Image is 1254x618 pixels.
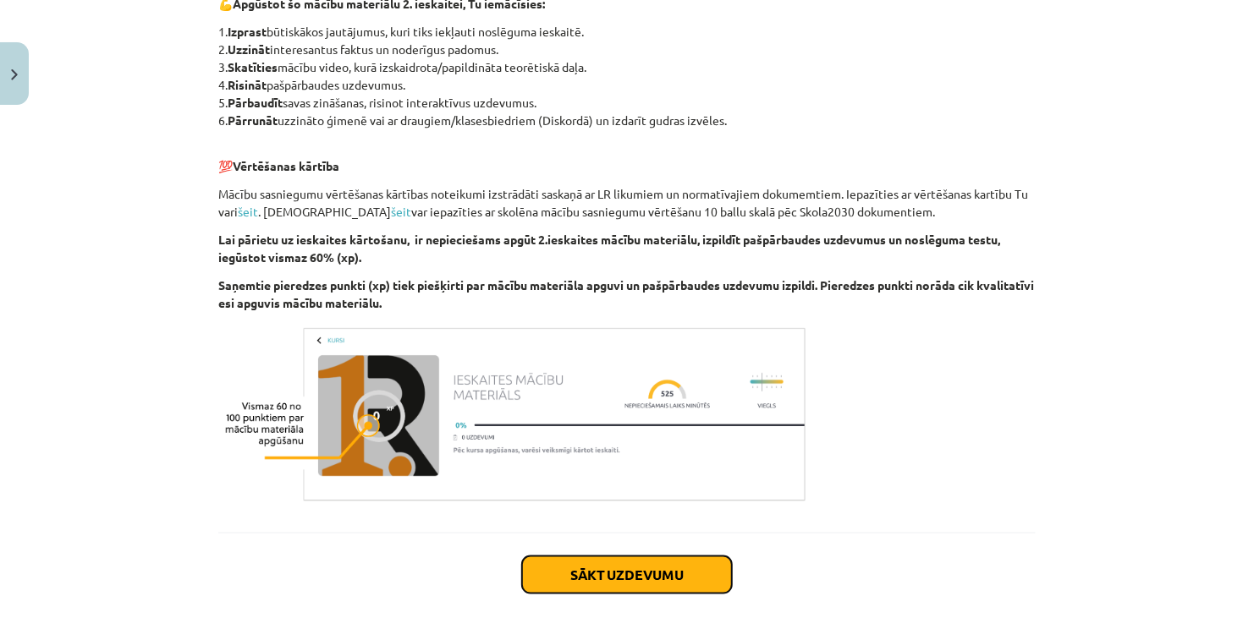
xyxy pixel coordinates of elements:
a: šeit [238,204,258,219]
b: Pārrunāt [228,112,278,128]
b: Skatīties [228,59,278,74]
button: Sākt uzdevumu [522,556,732,593]
img: icon-close-lesson-0947bae3869378f0d4975bcd49f059093ad1ed9edebbc8119c70593378902aed.svg [11,69,18,80]
p: 1. būtiskākos jautājumus, kuri tiks iekļauti noslēguma ieskaitē. 2. interesantus faktus un noderī... [218,23,1036,129]
p: 💯 [218,139,1036,175]
b: Uzzināt [228,41,270,57]
b: Risināt [228,77,267,92]
p: Mācību sasniegumu vērtēšanas kārtības noteikumi izstrādāti saskaņā ar LR likumiem un normatīvajie... [218,185,1036,221]
b: Saņemtie pieredzes punkti (xp) tiek piešķirti par mācību materiāla apguvi un pašpārbaudes uzdevum... [218,277,1034,310]
a: šeit [391,204,411,219]
b: Izprast [228,24,267,39]
b: Lai pārietu uz ieskaites kārtošanu, ir nepieciešams apgūt 2.ieskaites mācību materiālu, izpildīt ... [218,232,1000,265]
b: Pārbaudīt [228,95,283,110]
b: Vērtēšanas kārtība [233,158,339,173]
